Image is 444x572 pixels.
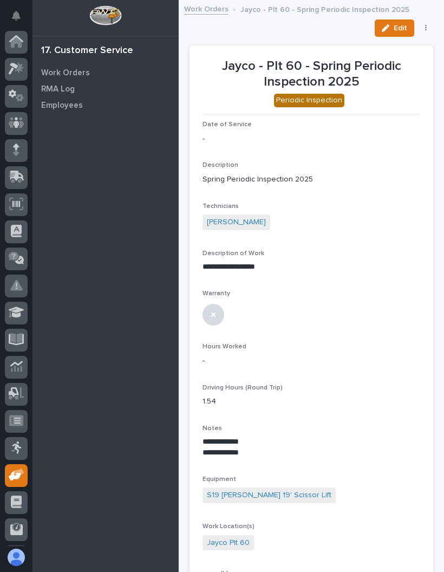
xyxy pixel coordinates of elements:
[184,2,228,15] a: Work Orders
[203,174,420,185] p: Spring Periodic Inspection 2025
[203,425,222,432] span: Notes
[32,97,179,113] a: Employees
[32,64,179,81] a: Work Orders
[203,162,238,168] span: Description
[203,133,420,145] p: -
[203,290,230,297] span: Warranty
[394,23,407,33] span: Edit
[203,396,420,407] p: 1.54
[89,5,121,25] img: Workspace Logo
[240,3,409,15] p: Jayco - Plt 60 - Spring Periodic Inspection 2025
[203,250,264,257] span: Description of Work
[5,4,28,27] button: Notifications
[41,101,83,110] p: Employees
[203,203,239,210] span: Technicians
[203,58,420,90] p: Jayco - Plt 60 - Spring Periodic Inspection 2025
[207,490,331,501] a: S19 [PERSON_NAME] 19' Scissor Lift
[14,11,28,28] div: Notifications
[203,121,252,128] span: Date of Service
[32,81,179,97] a: RMA Log
[207,537,250,549] a: Jayco Plt 60
[203,476,236,483] span: Equipment
[41,68,90,78] p: Work Orders
[375,19,414,37] button: Edit
[203,355,420,367] p: -
[203,385,283,391] span: Driving Hours (Round Trip)
[203,343,246,350] span: Hours Worked
[5,546,28,569] button: users-avatar
[41,84,75,94] p: RMA Log
[274,94,344,107] div: Periodic Inspection
[207,217,266,228] a: [PERSON_NAME]
[41,45,133,57] div: 17. Customer Service
[203,523,254,530] span: Work Location(s)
